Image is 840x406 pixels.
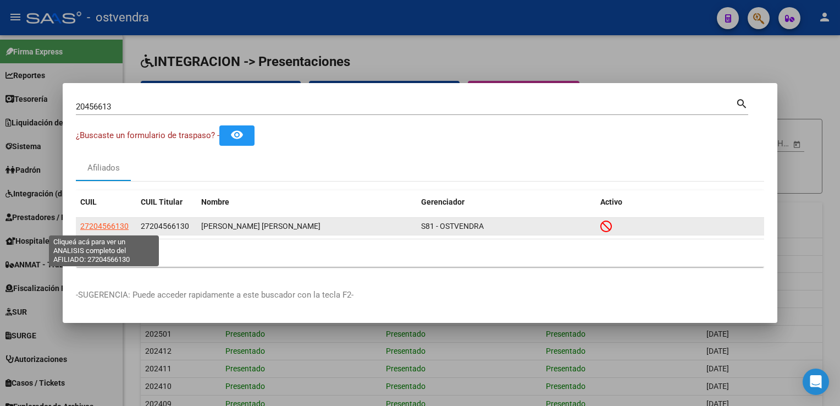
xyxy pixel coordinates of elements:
[136,190,197,214] datatable-header-cell: CUIL Titular
[201,197,229,206] span: Nombre
[87,162,120,174] div: Afiliados
[141,197,183,206] span: CUIL Titular
[141,222,189,231] span: 27204566130
[600,197,622,206] span: Activo
[421,222,484,231] span: S81 - OSTVENDRA
[80,197,97,206] span: CUIL
[596,190,764,214] datatable-header-cell: Activo
[230,128,244,141] mat-icon: remove_red_eye
[736,96,748,109] mat-icon: search
[76,130,219,140] span: ¿Buscaste un formulario de traspaso? -
[197,190,417,214] datatable-header-cell: Nombre
[803,369,829,395] div: Open Intercom Messenger
[80,222,129,231] span: 27204566130
[417,190,596,214] datatable-header-cell: Gerenciador
[76,190,136,214] datatable-header-cell: CUIL
[76,239,764,267] div: 1 total
[76,289,764,301] p: -SUGERENCIA: Puede acceder rapidamente a este buscador con la tecla F2-
[421,197,465,206] span: Gerenciador
[201,220,412,233] div: [PERSON_NAME] [PERSON_NAME]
